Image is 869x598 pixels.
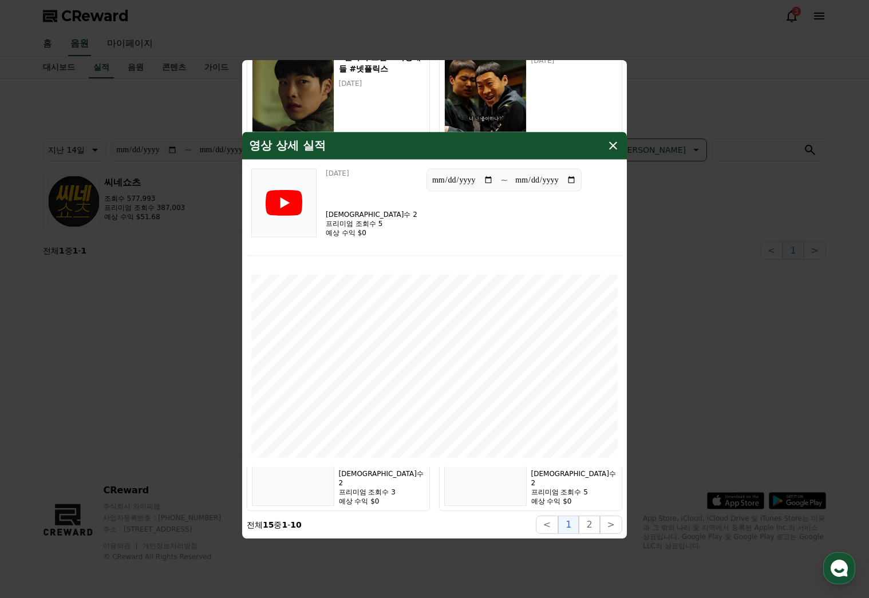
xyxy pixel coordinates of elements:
[444,17,527,167] img: 이하늬가 마형사를 사랑하는 방법, 사랑도 눈치게임 #극한직업
[3,363,76,391] a: 홈
[439,12,622,172] button: 이하늬가 마형사를 사랑하는 방법, 사랑도 눈치게임 #극한직업 이하늬가 마형사를 사랑하는 방법, 사랑도 눈치게임 #극한직업 [DATE] 조회수 27,438 프리미엄 조회수 19...
[242,132,627,466] div: modal
[282,520,287,529] strong: 1
[105,381,118,390] span: 대화
[242,60,627,538] div: modal
[326,228,417,237] p: 예상 수익 $0
[326,219,417,228] p: 프리미엄 조회수 5
[148,363,220,391] a: 설정
[247,12,430,172] button: 악랄한 사채왕과 악연이 시작되는 건우 feat. 연기 폭발하는 복싱 액션 1인자 우도환 #사냥개들 #넷플릭스 악랄한 사채왕과 악연이 시작되는 건우 feat. 연기 폭발하는 복...
[600,516,622,534] button: >
[249,138,326,152] h4: 영상 상세 실적
[326,209,417,219] p: [DEMOGRAPHIC_DATA]수 2
[531,488,617,497] p: 프리미엄 조회수 5
[339,79,425,88] p: [DATE]
[531,497,617,506] p: 예상 수익 $0
[326,168,349,177] p: [DATE]
[177,380,191,389] span: 설정
[247,519,302,530] p: 전체 중 -
[76,363,148,391] a: 대화
[339,497,425,506] p: 예상 수익 $0
[500,173,508,187] p: ~
[290,520,301,529] strong: 10
[531,56,617,65] p: [DATE]
[536,516,558,534] button: <
[579,516,599,534] button: 2
[531,469,617,488] p: [DEMOGRAPHIC_DATA]수 2
[339,469,425,488] p: [DEMOGRAPHIC_DATA]수 2
[558,516,579,534] button: 1
[339,488,425,497] p: 프리미엄 조회수 3
[36,380,43,389] span: 홈
[252,17,334,167] img: 악랄한 사채왕과 악연이 시작되는 건우 feat. 연기 폭발하는 복싱 액션 1인자 우도환 #사냥개들 #넷플릭스
[263,520,274,529] strong: 15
